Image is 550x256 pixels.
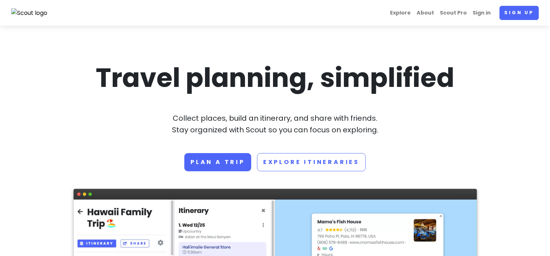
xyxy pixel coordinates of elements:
[184,153,251,171] a: Plan a trip
[257,153,366,171] a: Explore Itineraries
[499,6,539,20] a: Sign up
[414,6,437,20] a: About
[73,112,477,136] p: Collect places, build an itinerary, and share with friends. Stay organized with Scout so you can ...
[11,8,48,18] img: Scout logo
[387,6,414,20] a: Explore
[437,6,470,20] a: Scout Pro
[73,61,477,95] h1: Travel planning, simplified
[470,6,494,20] a: Sign in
